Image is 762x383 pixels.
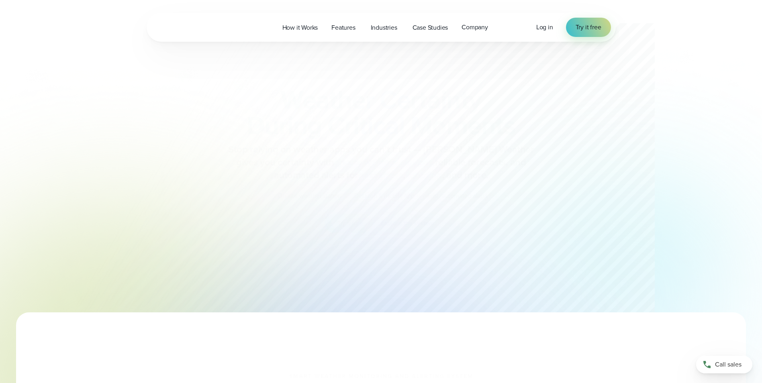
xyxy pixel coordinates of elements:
a: Log in [536,22,553,32]
a: Try it free [566,18,611,37]
span: Company [462,22,488,32]
span: Call sales [715,360,742,369]
a: Case Studies [406,19,455,36]
span: How it Works [282,23,318,33]
a: Call sales [696,356,752,373]
a: How it Works [276,19,325,36]
span: Industries [371,23,397,33]
span: Features [331,23,355,33]
span: Case Studies [413,23,448,33]
span: Try it free [576,22,601,32]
